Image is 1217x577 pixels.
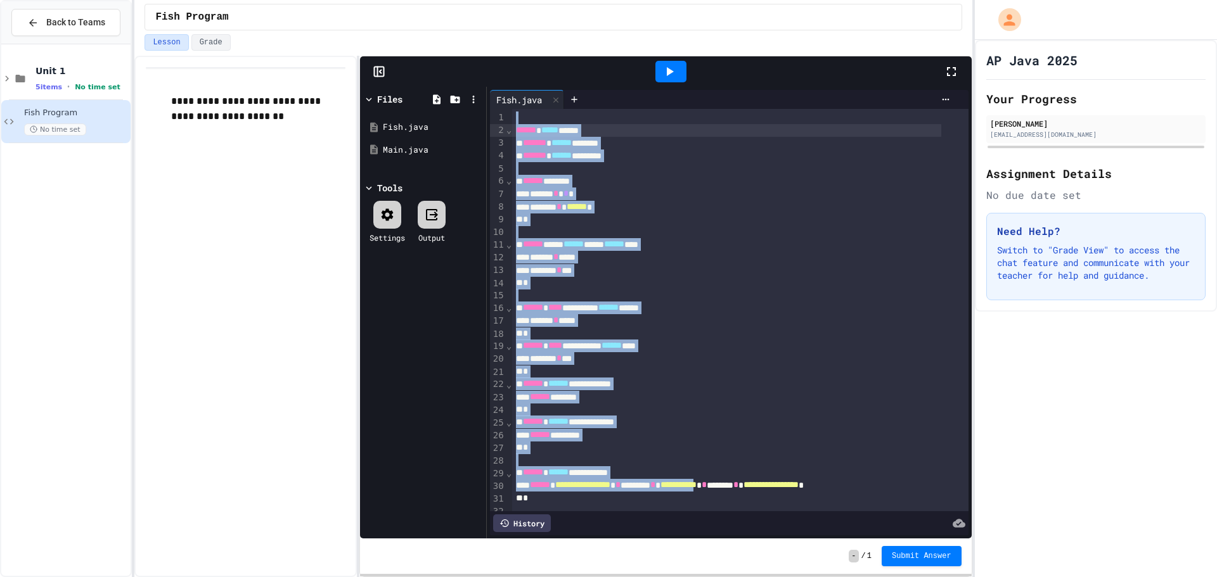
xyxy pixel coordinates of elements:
div: 17 [490,315,506,327]
div: 31 [490,493,506,505]
span: No time set [24,124,86,136]
button: Lesson [145,34,188,51]
span: Fold line [506,468,512,478]
div: 4 [490,149,506,162]
h1: AP Java 2025 [986,51,1078,69]
div: 22 [490,378,506,391]
div: 23 [490,391,506,404]
div: [EMAIL_ADDRESS][DOMAIN_NAME] [990,130,1202,139]
div: Fish.java [490,90,564,109]
div: Fish.java [490,93,548,106]
div: Settings [370,232,405,243]
div: 12 [490,251,506,264]
h3: Need Help? [997,224,1195,239]
span: Fold line [506,341,512,351]
div: 1 [490,111,506,124]
button: Grade [191,34,231,51]
button: Submit Answer [882,546,962,566]
div: 25 [490,417,506,429]
span: • [67,82,70,92]
div: 15 [490,289,506,302]
span: - [849,550,858,562]
div: 9 [490,213,506,226]
div: 30 [490,480,506,493]
span: 5 items [35,83,62,91]
div: 19 [490,340,506,353]
div: 21 [490,366,506,379]
div: 14 [490,277,506,290]
div: 7 [490,188,506,201]
span: Fold line [506,175,512,186]
div: Tools [377,181,402,194]
div: 11 [490,239,506,251]
span: Fold line [506,417,512,428]
span: Unit 1 [35,65,128,77]
div: 16 [490,302,506,315]
span: / [861,551,866,561]
span: No time set [75,83,120,91]
h2: Your Progress [986,90,1206,108]
div: 32 [490,505,506,518]
div: Files [377,92,402,106]
div: 8 [490,201,506,213]
div: 24 [490,404,506,417]
span: Fold line [506,303,512,313]
h2: Assignment Details [986,165,1206,182]
span: Submit Answer [892,551,951,561]
p: Switch to "Grade View" to access the chat feature and communicate with your teacher for help and ... [997,244,1195,282]
div: 3 [490,137,506,149]
div: History [493,514,551,532]
div: Output [418,232,445,243]
div: Main.java [383,144,482,156]
div: No due date set [986,187,1206,203]
span: Fold line [506,125,512,135]
div: 28 [490,455,506,467]
span: Fold line [506,239,512,250]
div: 5 [490,163,506,175]
div: 18 [490,328,506,341]
span: 1 [867,551,872,561]
div: My Account [985,5,1024,34]
div: Fish.java [383,121,482,134]
button: Back to Teams [11,9,120,36]
div: 2 [490,124,506,137]
div: 26 [490,429,506,442]
div: 13 [490,264,506,277]
span: Fish Program [155,10,228,25]
div: 20 [490,353,506,365]
div: 29 [490,467,506,480]
div: 6 [490,175,506,187]
span: Fish Program [24,108,128,118]
div: [PERSON_NAME] [990,118,1202,129]
span: Fold line [506,379,512,390]
div: 10 [490,226,506,239]
span: Back to Teams [46,16,105,29]
div: 27 [490,442,506,455]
